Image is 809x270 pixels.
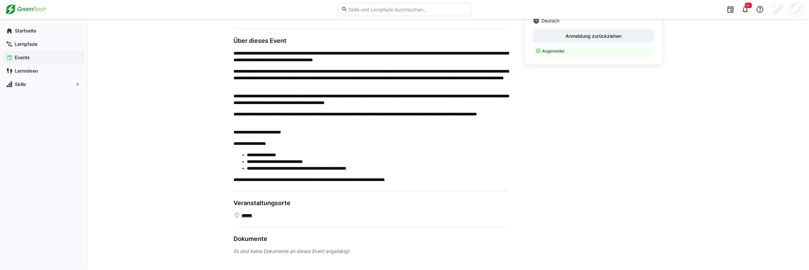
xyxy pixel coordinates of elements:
button: Anmeldung zurückziehen [533,29,655,43]
div: Es sind keine Dokumente an dieses Event angehängt [234,248,509,255]
span: Anmeldung zurückziehen [565,33,623,39]
h3: Über dieses Event [234,37,509,44]
span: 9+ [746,3,751,7]
p: Angemeldet [542,48,651,54]
span: Deutsch [542,17,560,24]
h3: Veranstaltungsorte [234,199,509,207]
h3: Dokumente [234,235,509,243]
input: Skills und Lernpfade durchsuchen… [348,6,468,12]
